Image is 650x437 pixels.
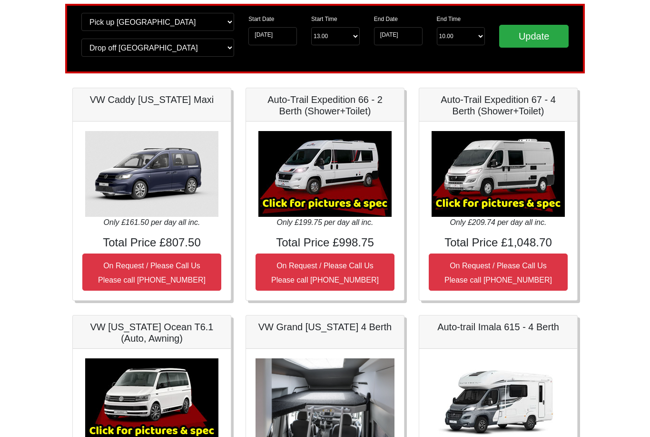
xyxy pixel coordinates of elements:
i: Only £209.74 per day all inc. [450,219,547,227]
label: End Time [437,15,461,24]
small: On Request / Please Call Us Please call [PHONE_NUMBER] [271,262,379,285]
small: On Request / Please Call Us Please call [PHONE_NUMBER] [444,262,552,285]
h4: Total Price £998.75 [256,236,394,250]
img: Auto-Trail Expedition 67 - 4 Berth (Shower+Toilet) [432,132,565,217]
h5: Auto-Trail Expedition 66 - 2 Berth (Shower+Toilet) [256,94,394,117]
h5: VW Caddy [US_STATE] Maxi [82,94,221,106]
input: Start Date [248,28,297,46]
h5: Auto-trail Imala 615 - 4 Berth [429,322,568,333]
button: On Request / Please Call UsPlease call [PHONE_NUMBER] [256,254,394,291]
img: VW Caddy California Maxi [85,132,218,217]
h5: VW Grand [US_STATE] 4 Berth [256,322,394,333]
button: On Request / Please Call UsPlease call [PHONE_NUMBER] [82,254,221,291]
h5: Auto-Trail Expedition 67 - 4 Berth (Shower+Toilet) [429,94,568,117]
img: Auto-Trail Expedition 66 - 2 Berth (Shower+Toilet) [258,132,392,217]
small: On Request / Please Call Us Please call [PHONE_NUMBER] [98,262,206,285]
i: Only £199.75 per day all inc. [277,219,374,227]
i: Only £161.50 per day all inc. [104,219,200,227]
h4: Total Price £807.50 [82,236,221,250]
label: Start Date [248,15,274,24]
label: Start Time [311,15,337,24]
h5: VW [US_STATE] Ocean T6.1 (Auto, Awning) [82,322,221,345]
button: On Request / Please Call UsPlease call [PHONE_NUMBER] [429,254,568,291]
h4: Total Price £1,048.70 [429,236,568,250]
label: End Date [374,15,398,24]
input: Update [499,25,569,48]
input: Return Date [374,28,423,46]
